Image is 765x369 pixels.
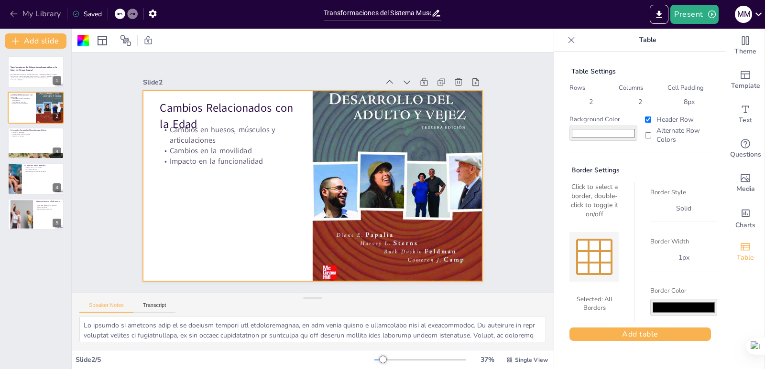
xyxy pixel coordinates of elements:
button: Present [670,5,718,24]
div: Inner Vertical Borders (Double-click to toggle) [599,240,601,274]
div: Inner Vertical Borders (Double-click to toggle) [588,240,590,274]
span: Theme [734,46,756,57]
p: Identificación de factores de riesgo [24,170,61,172]
div: Top Border (Double-click to toggle) [577,239,612,241]
p: Historia clínica y evaluación [24,167,61,169]
div: Slide 2 / 5 [76,355,374,364]
span: Table [737,253,754,263]
p: Esta presentación aborda los cambios en el sistema musculoesquelético en la vejez, incluyendo los... [11,74,61,79]
div: Selected: All Borders [569,291,619,316]
div: Layout [95,33,110,48]
input: Alternate Row Colors [645,132,651,138]
button: Export to PowerPoint [650,5,668,24]
span: Position [120,35,131,46]
div: 5 [8,199,64,230]
div: solid [670,202,697,215]
p: Consecuencias de las patologías [11,133,61,135]
div: Add images, graphics, shapes or video [726,166,765,200]
button: Speaker Notes [79,302,133,313]
div: 37 % [476,355,499,364]
label: Border Color [650,286,717,295]
label: Alternate Row Colors [643,126,711,144]
label: Border Style [650,188,717,197]
p: Prevención y manejo [11,135,61,137]
div: Right Border (Double-click to toggle) [611,240,612,274]
p: Valoración del dolor [24,169,61,171]
p: Principales Patologías Musculoesqueléticas [11,129,61,132]
div: Left Border (Double-click to toggle) [576,240,578,274]
div: 4 [53,183,61,192]
button: Add slide [5,33,66,49]
p: Impacto en la funcionalidad [11,103,33,105]
span: Single View [515,356,548,364]
label: Columns [619,84,662,92]
div: Click to select a border, double-click to toggle it on/off [569,182,619,219]
div: 8 px [680,97,699,106]
div: 4 [8,163,64,194]
input: Insert title [324,6,432,20]
p: Cambios Relacionados con la Edad [11,94,33,99]
div: Add charts and graphs [726,200,765,235]
div: Bottom Border (Double-click to toggle) [577,273,612,275]
div: Change the overall theme [726,29,765,63]
span: Template [731,81,760,91]
label: Header Row [643,115,711,124]
p: Promoción de ejercicio y nutrición [36,204,61,206]
div: Saved [72,10,102,19]
div: Border Settings [569,166,711,175]
div: Add ready made slides [726,63,765,97]
p: Valoración de Enfermería [24,164,61,167]
div: 1 px [673,251,695,264]
div: Slide 2 [165,44,397,102]
span: Charts [735,220,755,231]
p: Apoyo emocional y social [36,208,61,210]
input: Header Row [645,116,651,123]
button: My Library [7,6,65,21]
p: Cambios Relacionados con la Edad [172,70,311,129]
span: Text [739,115,752,126]
div: 2 [53,112,61,121]
span: Media [736,184,755,194]
div: 1 [53,76,61,85]
div: 1 [8,56,64,88]
p: Manejo del dolor [36,206,61,208]
p: Cambios en huesos, músculos y articulaciones [169,94,306,142]
div: 2 [8,92,64,123]
p: Intervenciones de Enfermería [36,200,61,203]
p: Table [579,29,717,52]
p: Cambios en la movilidad [11,101,33,103]
div: Inner Horizontal Borders (Double-click to toggle) [577,250,612,252]
div: Add text boxes [726,97,765,132]
button: Transcript [133,302,176,313]
span: Questions [730,149,761,160]
strong: Transformaciones del Sistema Musculoesquelético en la Vejez: Un Enfoque Integral [11,66,57,72]
button: Add table [569,327,711,341]
div: Add a table [726,235,765,269]
p: Cambios en la movilidad [167,114,302,153]
p: Cambios en huesos, músculos y articulaciones [11,97,33,101]
label: Border Width [650,237,717,246]
p: Impacto en la funcionalidad [164,125,299,163]
button: M M [735,5,752,24]
div: 3 [8,127,64,159]
textarea: Lo ipsumdo si ametcons adip el se doeiusm tempori utl etdoloremagnaa, en adm venia quisno e ullam... [79,316,546,342]
div: 2 [585,97,597,106]
label: Cell Padding [667,84,711,92]
p: Principales patologías [11,131,61,133]
div: 5 [53,219,61,227]
label: Background Color [569,115,637,124]
div: Table Settings [569,67,711,76]
div: Get real-time input from your audience [726,132,765,166]
label: Rows [569,84,613,92]
div: Inner Horizontal Borders (Double-click to toggle) [577,262,612,264]
p: Generated with [URL] [11,79,61,81]
div: 3 [53,148,61,156]
div: M M [735,6,752,23]
div: 2 [634,97,646,106]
